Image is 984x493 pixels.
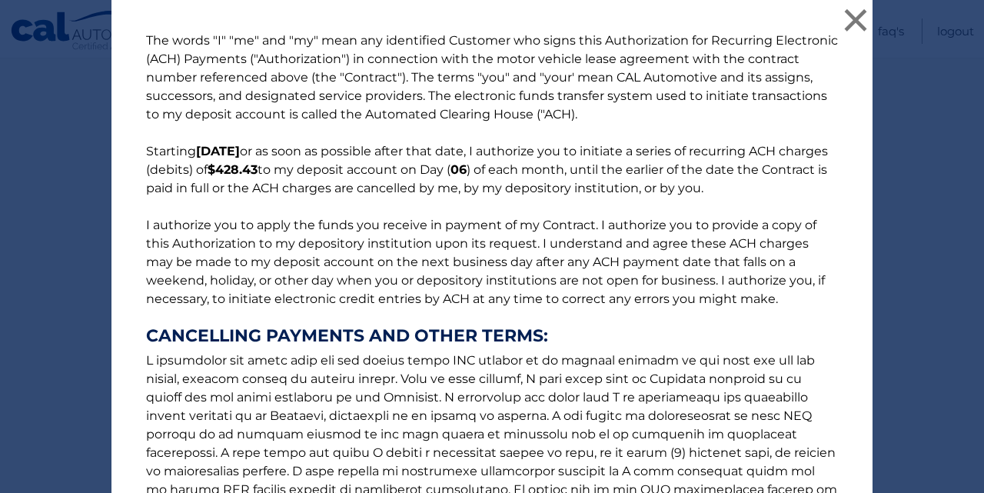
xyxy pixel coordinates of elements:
b: [DATE] [196,144,240,158]
b: 06 [450,162,467,177]
strong: CANCELLING PAYMENTS AND OTHER TERMS: [146,327,838,345]
b: $428.43 [208,162,258,177]
button: × [840,5,871,35]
